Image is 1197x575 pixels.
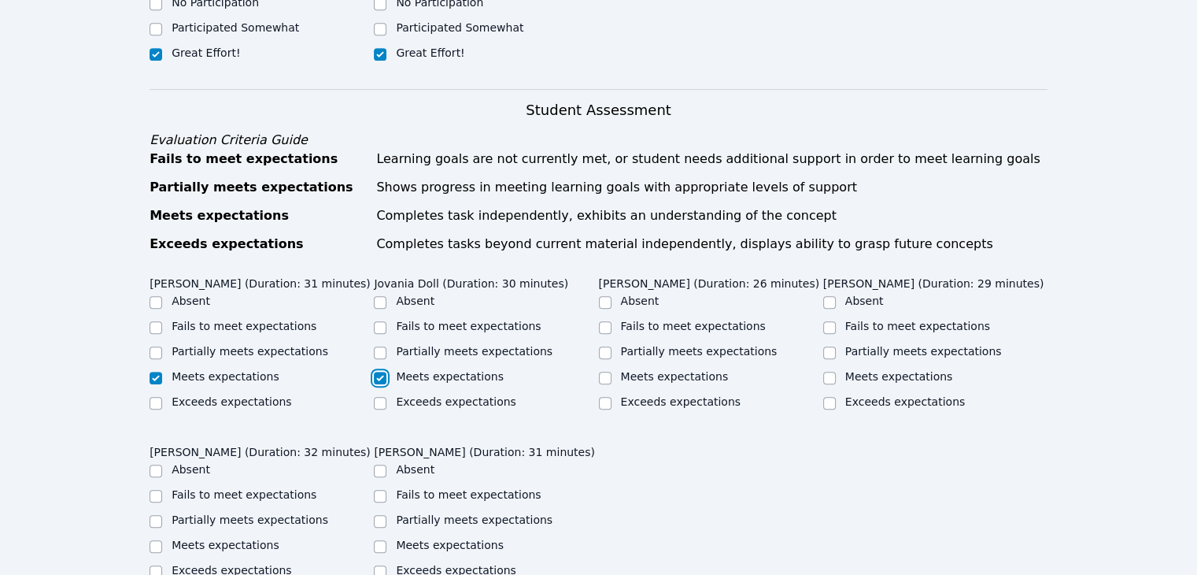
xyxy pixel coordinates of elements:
div: Evaluation Criteria Guide [150,131,1047,150]
label: Partially meets expectations [845,345,1002,358]
label: Exceeds expectations [396,395,515,408]
label: Fails to meet expectations [172,320,316,332]
label: Meets expectations [172,370,279,383]
label: Participated Somewhat [396,21,523,34]
label: Partially meets expectations [172,514,328,526]
legend: [PERSON_NAME] (Duration: 29 minutes) [823,269,1044,293]
label: Absent [172,295,210,307]
label: Participated Somewhat [172,21,299,34]
label: Meets expectations [396,370,504,383]
h3: Student Assessment [150,99,1047,121]
label: Meets expectations [172,539,279,551]
label: Exceeds expectations [621,395,741,408]
label: Fails to meet expectations [172,488,316,501]
div: Partially meets expectations [150,178,367,197]
label: Fails to meet expectations [621,320,766,332]
div: Completes task independently, exhibits an understanding of the concept [376,206,1047,225]
div: Learning goals are not currently met, or student needs additional support in order to meet learni... [376,150,1047,169]
legend: [PERSON_NAME] (Duration: 31 minutes) [150,269,371,293]
label: Meets expectations [845,370,953,383]
legend: Jovania Doll (Duration: 30 minutes) [374,269,568,293]
label: Fails to meet expectations [396,488,541,501]
label: Absent [172,463,210,476]
label: Exceeds expectations [172,395,291,408]
div: Exceeds expectations [150,235,367,254]
label: Meets expectations [621,370,729,383]
label: Exceeds expectations [845,395,965,408]
legend: [PERSON_NAME] (Duration: 31 minutes) [374,438,595,462]
label: Absent [396,463,434,476]
label: Meets expectations [396,539,504,551]
div: Fails to meet expectations [150,150,367,169]
legend: [PERSON_NAME] (Duration: 32 minutes) [150,438,371,462]
label: Fails to meet expectations [845,320,990,332]
label: Absent [845,295,884,307]
label: Partially meets expectations [396,345,552,358]
label: Partially meets expectations [396,514,552,526]
label: Great Effort! [172,46,240,59]
label: Absent [621,295,659,307]
label: Absent [396,295,434,307]
legend: [PERSON_NAME] (Duration: 26 minutes) [599,269,820,293]
label: Great Effort! [396,46,464,59]
label: Partially meets expectations [172,345,328,358]
label: Partially meets expectations [621,345,778,358]
div: Shows progress in meeting learning goals with appropriate levels of support [376,178,1047,197]
div: Meets expectations [150,206,367,225]
div: Completes tasks beyond current material independently, displays ability to grasp future concepts [376,235,1047,254]
label: Fails to meet expectations [396,320,541,332]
